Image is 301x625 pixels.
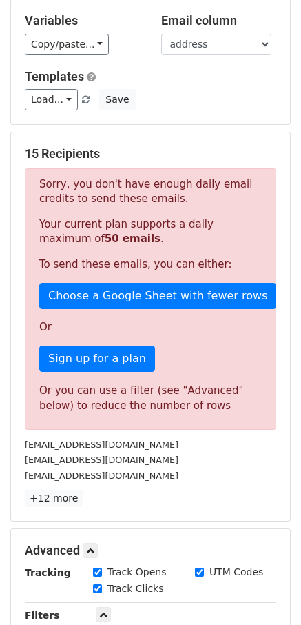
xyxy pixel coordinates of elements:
[25,470,178,481] small: [EMAIL_ADDRESS][DOMAIN_NAME]
[25,455,178,465] small: [EMAIL_ADDRESS][DOMAIN_NAME]
[99,89,135,110] button: Save
[107,582,164,596] label: Track Clicks
[107,565,167,579] label: Track Opens
[232,559,301,625] iframe: Chat Widget
[209,565,263,579] label: UTM Codes
[232,559,301,625] div: 聊天小组件
[105,232,160,245] strong: 50 emails
[25,610,60,621] strong: Filters
[161,13,277,28] h5: Email column
[39,320,262,335] p: Or
[39,383,262,414] div: Or you can use a filter (see "Advanced" below) to reduce the number of rows
[25,69,84,83] a: Templates
[39,217,262,246] p: Your current plan supports a daily maximum of .
[39,257,262,272] p: To send these emails, you can either:
[25,543,276,558] h5: Advanced
[39,346,155,372] a: Sign up for a plan
[25,89,78,110] a: Load...
[25,439,178,450] small: [EMAIL_ADDRESS][DOMAIN_NAME]
[39,177,262,206] p: Sorry, you don't have enough daily email credits to send these emails.
[25,490,83,507] a: +12 more
[25,146,276,161] h5: 15 Recipients
[25,567,71,578] strong: Tracking
[39,283,276,309] a: Choose a Google Sheet with fewer rows
[25,13,141,28] h5: Variables
[25,34,109,55] a: Copy/paste...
